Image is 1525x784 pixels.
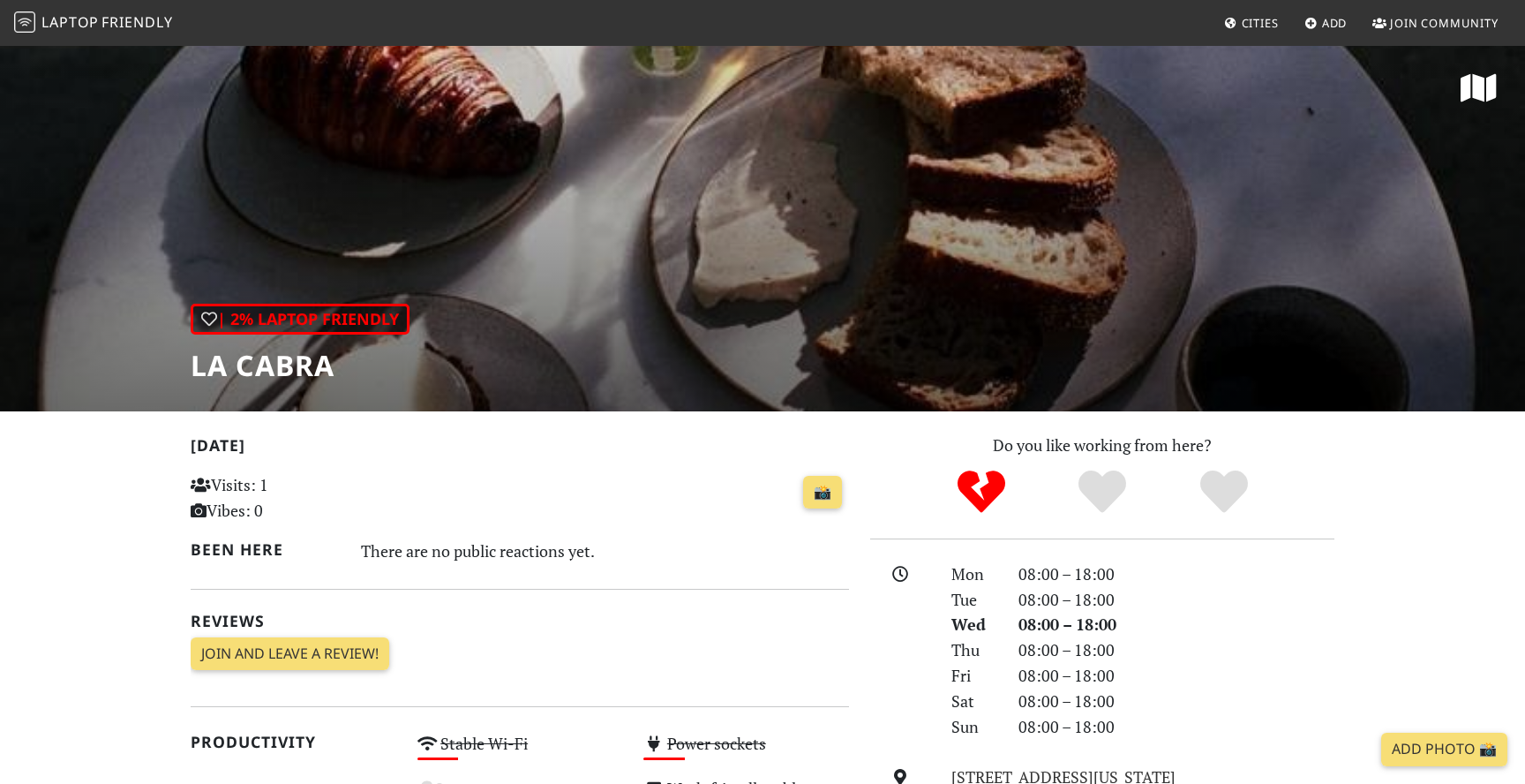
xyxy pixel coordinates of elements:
span: Cities [1242,15,1279,31]
span: Add [1322,15,1348,31]
div: Tue [941,587,1008,613]
h2: Productivity [191,733,396,751]
h1: La Cabra [191,349,409,382]
div: Fri [941,663,1008,689]
h2: [DATE] [191,436,849,462]
div: Wed [941,612,1008,637]
div: 08:00 – 18:00 [1008,689,1345,714]
span: Join Community [1390,15,1499,31]
div: Mon [941,562,1008,587]
a: 📸 [803,476,842,509]
div: 08:00 – 18:00 [1008,612,1345,637]
div: 08:00 – 18:00 [1008,587,1345,613]
div: 08:00 – 18:00 [1008,663,1345,689]
div: Sun [941,714,1008,740]
div: Thu [941,637,1008,663]
a: Add Photo 📸 [1381,733,1507,766]
s: Stable Wi-Fi [440,733,528,754]
div: No [920,468,1042,516]
span: Friendly [101,12,172,32]
a: Join and leave a review! [191,637,389,671]
h2: Reviews [191,612,849,630]
div: 08:00 – 18:00 [1008,637,1345,663]
div: 08:00 – 18:00 [1008,714,1345,740]
img: LaptopFriendly [14,11,35,33]
span: Laptop [41,12,99,32]
p: Visits: 1 Vibes: 0 [191,472,396,524]
div: Definitely! [1163,468,1285,516]
s: Power sockets [667,733,766,754]
p: Do you like working from here? [870,433,1334,458]
div: Sat [941,689,1008,714]
h2: Been here [191,540,340,559]
div: | 2% Laptop Friendly [191,304,409,335]
a: LaptopFriendly LaptopFriendly [14,8,173,39]
div: Yes [1041,468,1163,516]
div: There are no public reactions yet. [361,537,850,565]
a: Add [1297,7,1355,39]
a: Join Community [1365,7,1506,39]
div: 08:00 – 18:00 [1008,562,1345,587]
a: Cities [1217,7,1286,39]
